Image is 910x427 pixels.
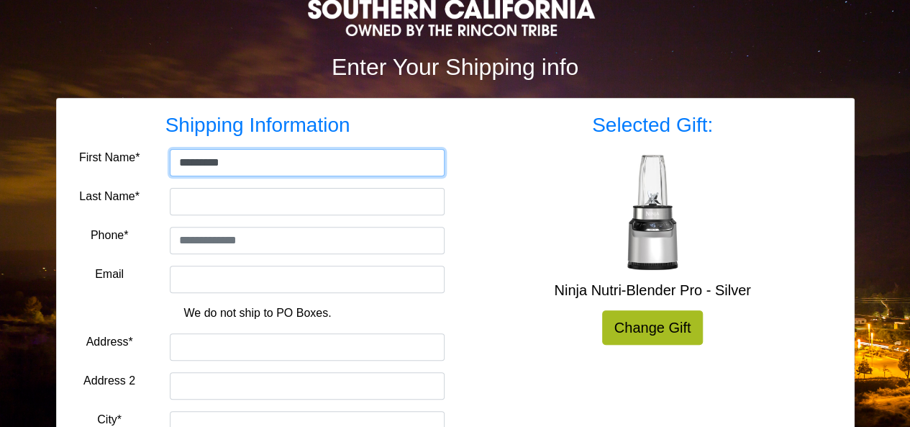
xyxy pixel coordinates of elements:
h2: Enter Your Shipping info [56,53,855,81]
label: Phone* [91,227,129,244]
p: We do not ship to PO Boxes. [82,305,434,322]
h3: Shipping Information [71,113,445,138]
img: Ninja Nutri-Blender Pro - Silver [595,155,710,270]
h5: Ninja Nutri-Blender Pro - Silver [466,282,840,299]
h3: Selected Gift: [466,113,840,138]
label: Email [95,266,124,283]
a: Change Gift [602,310,704,345]
label: Address 2 [83,372,135,390]
label: Address* [86,333,133,351]
label: Last Name* [79,188,140,205]
label: First Name* [79,149,140,166]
